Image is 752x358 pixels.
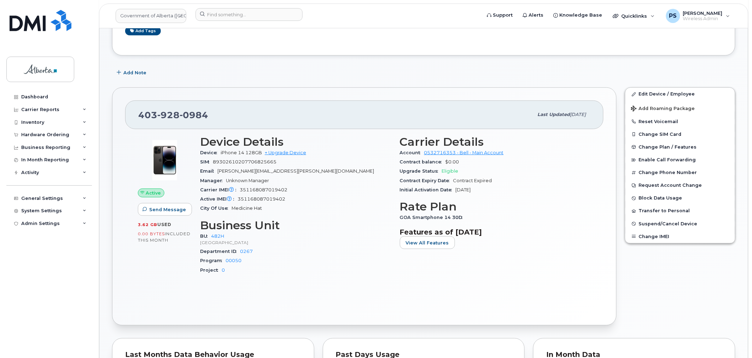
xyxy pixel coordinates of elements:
[570,112,586,117] span: [DATE]
[625,141,735,154] button: Change Plan / Features
[200,135,391,148] h3: Device Details
[138,222,157,227] span: 3.62 GB
[400,168,442,174] span: Upgrade Status
[238,196,285,202] span: 351168087019402
[482,8,518,22] a: Support
[683,16,723,22] span: Wireless Admin
[400,200,591,213] h3: Rate Plan
[200,239,391,246] p: [GEOGRAPHIC_DATA]
[400,135,591,148] h3: Carrier Details
[200,219,391,232] h3: Business Unit
[200,249,240,254] span: Department ID
[149,206,186,213] span: Send Message
[200,178,226,183] span: Manager
[549,8,607,22] a: Knowledge Base
[631,106,695,112] span: Add Roaming Package
[226,178,269,183] span: Unknown Manager
[424,150,504,155] a: 0532716353 - Bell - Main Account
[406,239,449,246] span: View All Features
[400,187,456,192] span: Initial Activation Date
[222,267,225,273] a: 0
[217,168,374,174] span: [PERSON_NAME][EMAIL_ADDRESS][PERSON_NAME][DOMAIN_NAME]
[116,9,186,23] a: Government of Alberta (GOA)
[200,196,238,202] span: Active IMEI
[608,9,660,23] div: Quicklinks
[400,178,453,183] span: Contract Expiry Date
[157,110,180,120] span: 928
[196,8,303,21] input: Find something...
[625,88,735,100] a: Edit Device / Employee
[226,258,241,263] a: 00050
[625,204,735,217] button: Transfer to Personal
[400,215,466,220] span: GOA Smartphone 14 30D
[453,178,492,183] span: Contract Expired
[442,168,459,174] span: Eligible
[669,12,677,20] span: PS
[138,110,208,120] span: 403
[200,258,226,263] span: Program
[200,159,213,164] span: SIM
[493,12,513,19] span: Support
[625,192,735,204] button: Block Data Usage
[625,115,735,128] button: Reset Voicemail
[265,150,306,155] a: + Upgrade Device
[683,10,723,16] span: [PERSON_NAME]
[625,101,735,115] button: Add Roaming Package
[138,203,192,216] button: Send Message
[211,233,224,239] a: 482H
[445,159,459,164] span: $0.00
[639,157,696,163] span: Enable Call Forwarding
[625,166,735,179] button: Change Phone Number
[518,8,549,22] a: Alerts
[213,159,276,164] span: 89302610207706825665
[400,228,591,236] h3: Features as of [DATE]
[625,154,735,166] button: Enable Call Forwarding
[138,231,165,236] span: 0.00 Bytes
[661,9,735,23] div: Philip Sevigny
[200,206,232,211] span: City Of Use
[180,110,208,120] span: 0984
[144,139,186,181] img: image20231002-3703462-njx0qo.jpeg
[146,190,161,196] span: Active
[232,206,262,211] span: Medicine Hat
[625,230,735,243] button: Change IMEI
[400,236,455,249] button: View All Features
[625,218,735,230] button: Suspend/Cancel Device
[123,69,146,76] span: Add Note
[625,179,735,192] button: Request Account Change
[112,66,152,79] button: Add Note
[200,168,217,174] span: Email
[200,150,221,155] span: Device
[400,159,445,164] span: Contract balance
[529,12,544,19] span: Alerts
[200,187,240,192] span: Carrier IMEI
[138,231,191,243] span: included this month
[125,27,161,35] a: Add tags
[240,187,287,192] span: 351168087019402
[400,150,424,155] span: Account
[157,222,171,227] span: used
[221,150,262,155] span: iPhone 14 128GB
[639,144,697,150] span: Change Plan / Features
[639,221,698,226] span: Suspend/Cancel Device
[560,12,602,19] span: Knowledge Base
[240,249,253,254] a: 0267
[200,233,211,239] span: BU
[622,13,647,19] span: Quicklinks
[625,128,735,141] button: Change SIM Card
[456,187,471,192] span: [DATE]
[538,112,570,117] span: Last updated
[200,267,222,273] span: Project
